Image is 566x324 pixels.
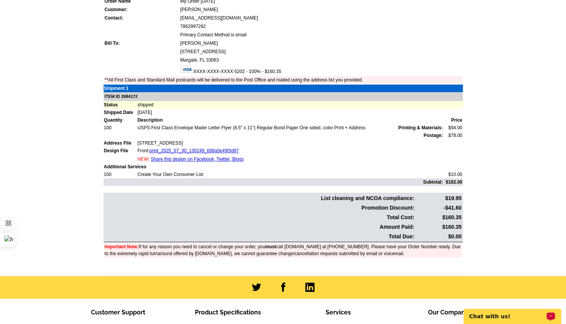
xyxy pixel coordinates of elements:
td: Design File [104,147,137,155]
iframe: LiveChat chat widget [459,300,566,324]
td: [DATE] [137,109,463,116]
td: ITEM ID 2984172 [104,92,463,101]
a: print_2025_07_30_130249_688a5e49f3d97 [149,148,239,153]
span: Printing & Materials: [398,124,443,131]
strong: Postage: [423,133,443,138]
td: Front: [137,147,443,155]
td: Subtotal: [104,178,443,186]
td: $10.00 [443,171,463,178]
img: visa.gif [180,65,193,73]
td: $78.00 [443,132,463,139]
a: Share this design on Facebook, Twitter, Blogs [151,156,243,162]
td: [STREET_ADDRESS] [137,139,443,147]
td: $182.00 [443,178,463,186]
td: [PERSON_NAME] [180,6,462,13]
td: shipped [137,101,463,109]
td: Shipped Date [104,109,137,116]
td: Quantity [104,116,137,124]
td: Customer: [104,6,179,13]
td: 100 [104,171,137,178]
td: [STREET_ADDRESS] [180,48,462,55]
td: Price [443,116,463,124]
font: Important Note: [105,244,139,249]
span: Services [326,309,351,316]
td: Total Due: [104,232,415,241]
td: [PERSON_NAME] [180,39,462,47]
td: Description [137,116,443,124]
span: Product Specifications [195,309,261,316]
td: Address File [104,139,137,147]
td: $160.35 [415,223,462,231]
td: $94.00 [443,124,463,132]
td: [EMAIL_ADDRESS][DOMAIN_NAME] [180,14,462,22]
td: XXXX-XXXX-XXXX-5202 - 100% - $160.35 [180,65,462,75]
td: 7862997292 [180,23,462,30]
td: Promotion Discount: [104,204,415,212]
td: Bill To: [104,39,179,47]
td: Status [104,101,137,109]
b: must [265,244,276,249]
td: Margate, FL 33063 [180,56,462,64]
span: NEW: [138,156,149,162]
td: Shipment 1 [104,85,137,92]
td: If for any reason you need to cancel or change your order, you call [DOMAIN_NAME] at [PHONE_NUMBE... [104,243,462,257]
td: List cleaning and NCOA compliance: [104,194,415,203]
td: $0.00 [415,232,462,241]
td: Create Your Own Consumer List [137,171,443,178]
span: Customer Support [91,309,145,316]
td: Amount Paid: [104,223,415,231]
td: $160.35 [415,213,462,222]
td: Contact: [104,14,179,22]
td: **All First Class and Standard Mail postcards will be delivered to the Post Office and mailed usi... [104,76,462,84]
td: -$41.60 [415,204,462,212]
td: USPS First Class Envelope Mailer Letter Flyer (8.5" x 11") Regular Bond Paper One sided, color Pr... [137,124,443,132]
td: Additional Services [104,163,463,171]
td: Primary Contact Method is email [180,31,462,39]
td: 100 [104,124,137,132]
td: $19.95 [415,194,462,203]
td: Total Cost: [104,213,415,222]
span: Our Company [428,309,469,316]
